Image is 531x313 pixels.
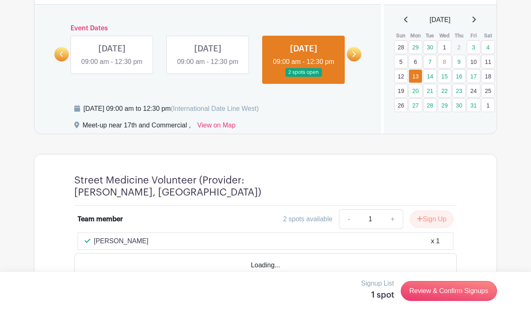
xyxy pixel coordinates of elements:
[410,210,453,228] button: Sign Up
[452,41,466,54] p: 2
[481,69,495,83] a: 18
[423,40,437,54] a: 30
[481,40,495,54] a: 4
[423,55,437,68] a: 7
[423,84,437,98] a: 21
[394,40,408,54] a: 28
[401,281,497,301] a: Review & Confirm Signups
[431,236,440,246] div: x 1
[409,55,422,68] a: 6
[423,98,437,112] a: 28
[438,55,451,68] a: 8
[481,98,495,112] a: 1
[171,105,258,112] span: (International Date Line West)
[74,174,302,198] h4: Street Medicine Volunteer (Provider: [PERSON_NAME], [GEOGRAPHIC_DATA])
[452,84,466,98] a: 23
[423,32,437,40] th: Tue
[94,236,149,246] p: [PERSON_NAME]
[437,32,452,40] th: Wed
[467,69,480,83] a: 17
[466,32,481,40] th: Fri
[438,40,451,54] a: 1
[83,120,191,134] div: Meet-up near 17th and Commercial ,
[361,279,394,289] p: Signup List
[430,15,451,25] span: [DATE]
[467,55,480,68] a: 10
[83,104,259,114] div: [DATE] 09:00 am to 12:30 pm
[382,209,403,229] a: +
[394,98,408,112] a: 26
[361,290,394,300] h5: 1 spot
[409,69,422,83] a: 13
[394,84,408,98] a: 19
[339,209,358,229] a: -
[467,98,480,112] a: 31
[452,69,466,83] a: 16
[197,120,236,134] a: View on Map
[438,98,451,112] a: 29
[394,69,408,83] a: 12
[467,40,480,54] a: 3
[283,214,332,224] div: 2 spots available
[481,55,495,68] a: 11
[394,55,408,68] a: 5
[78,214,123,224] div: Team member
[452,32,466,40] th: Thu
[74,253,457,277] div: Loading...
[452,98,466,112] a: 30
[467,84,480,98] a: 24
[69,24,347,32] h6: Event Dates
[423,69,437,83] a: 14
[438,84,451,98] a: 22
[409,98,422,112] a: 27
[408,32,423,40] th: Mon
[394,32,408,40] th: Sun
[481,84,495,98] a: 25
[409,40,422,54] a: 29
[438,69,451,83] a: 15
[452,55,466,68] a: 9
[481,32,495,40] th: Sat
[409,84,422,98] a: 20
